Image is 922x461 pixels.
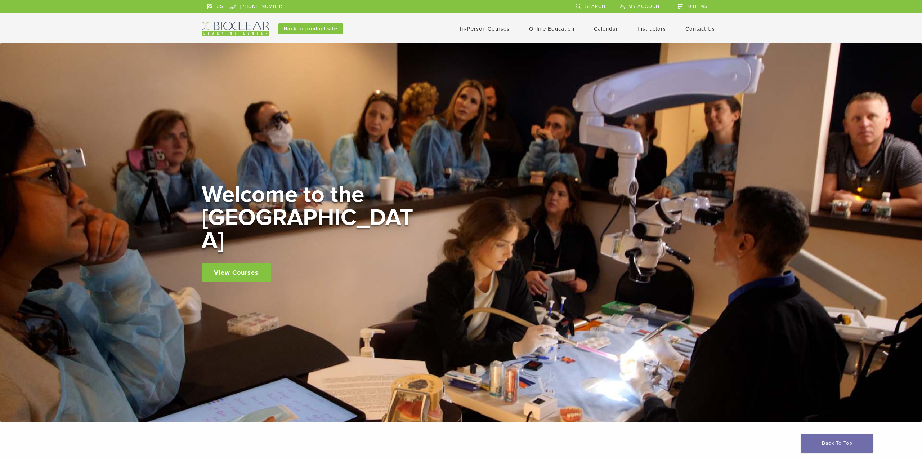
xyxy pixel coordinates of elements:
a: Calendar [594,26,618,32]
a: Contact Us [685,26,715,32]
a: Back To Top [801,434,873,453]
a: Instructors [637,26,666,32]
a: Back to product site [278,23,343,34]
a: View Courses [202,263,271,282]
span: 0 items [688,4,708,9]
h2: Welcome to the [GEOGRAPHIC_DATA] [202,183,418,252]
a: Online Education [529,26,574,32]
span: My Account [628,4,662,9]
span: Search [585,4,605,9]
a: In-Person Courses [460,26,510,32]
img: Bioclear [202,22,269,36]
